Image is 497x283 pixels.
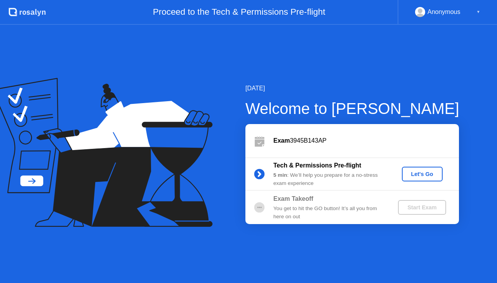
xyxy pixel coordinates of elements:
[273,195,313,202] b: Exam Takeoff
[273,137,290,144] b: Exam
[405,171,440,177] div: Let's Go
[273,162,361,169] b: Tech & Permissions Pre-flight
[427,7,461,17] div: Anonymous
[273,136,459,145] div: 3945B143AP
[476,7,480,17] div: ▼
[245,84,459,93] div: [DATE]
[273,171,385,187] div: : We’ll help you prepare for a no-stress exam experience
[273,172,287,178] b: 5 min
[273,205,385,221] div: You get to hit the GO button! It’s all you from here on out
[245,97,459,120] div: Welcome to [PERSON_NAME]
[402,167,443,181] button: Let's Go
[398,200,446,215] button: Start Exam
[401,204,443,211] div: Start Exam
